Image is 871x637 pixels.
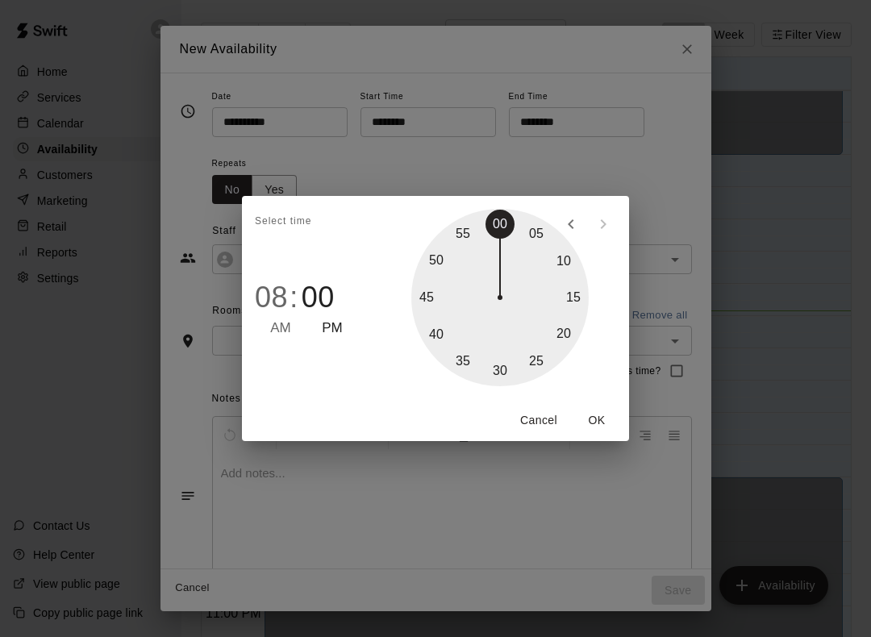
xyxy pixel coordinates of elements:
[571,406,623,435] button: OK
[513,406,565,435] button: Cancel
[290,281,298,314] span: :
[255,209,311,235] span: Select time
[255,281,288,314] button: 08
[555,208,587,240] button: open previous view
[322,318,343,339] button: PM
[302,281,335,314] button: 00
[270,318,291,339] button: AM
